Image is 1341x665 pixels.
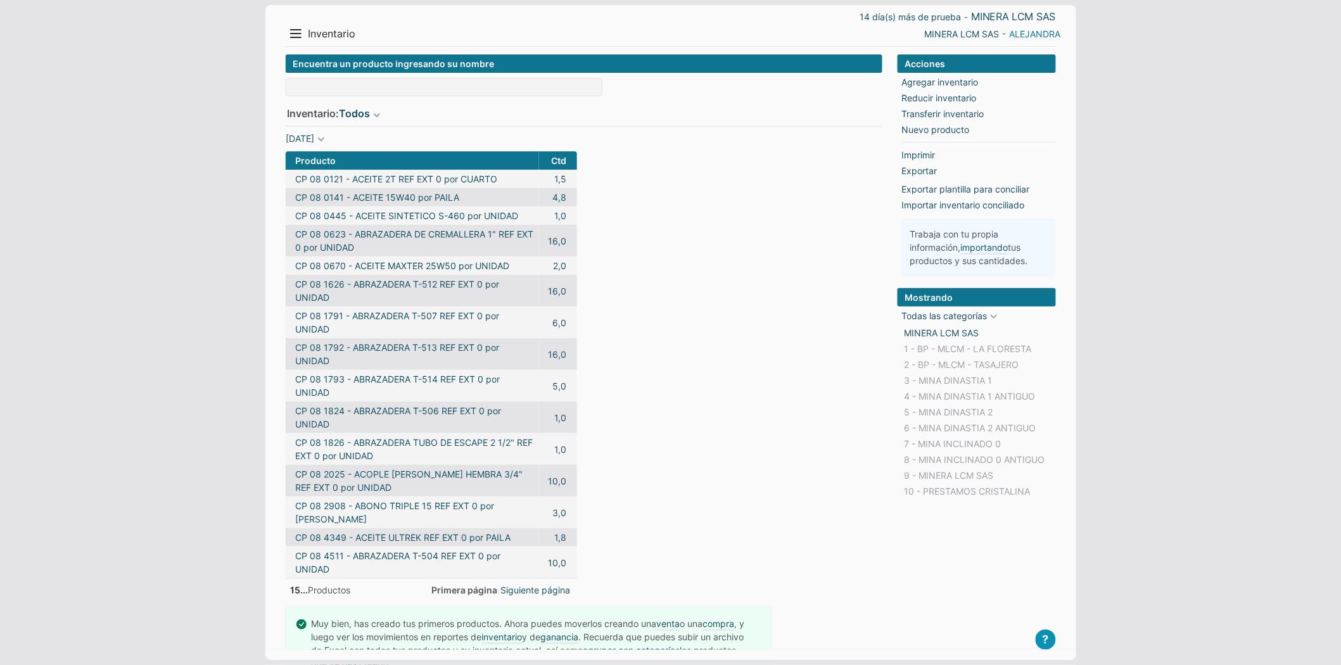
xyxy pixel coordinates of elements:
a: MINERA LCM SAS [902,325,982,341]
a: 14 día(s) más de prueba [860,10,962,23]
a: CP 08 1792 - ABRAZADERA T-513 REF EXT 0 por UNIDAD [296,341,534,367]
a: 16,0 [549,234,567,248]
a: 10 - PRESTAMOS CRISTALINA [902,483,1033,499]
a: 1,0 [555,209,567,222]
a: 4,8 [553,191,567,204]
div: Encuentra un producto ingresando su nombre [286,54,882,73]
button: ? [1036,630,1056,650]
a: Exportar plantilla para conciliar [902,182,1030,196]
a: Todas las categorías [902,309,988,322]
a: 6,0 [553,316,567,329]
a: agrupar con categorías [583,645,680,655]
a: Exportar [902,164,937,177]
a: Nuevo producto [902,123,970,136]
a: 6 - MINA DINASTIA 2 ANTIGUO [902,420,1039,436]
a: CP 08 2908 - ABONO TRIPLE 15 REF EXT 0 por [PERSON_NAME] [296,499,534,526]
a: 8 - MINA INCLINADO 0 ANTIGUO [902,452,1048,467]
a: CP 08 1791 - ABRAZADERA T-507 REF EXT 0 por UNIDAD [296,309,534,336]
div: Acciones [898,54,1056,73]
div: Inventario: [287,106,882,121]
span: 15... [291,585,308,595]
a: 5 - MINA DINASTIA 2 [902,404,996,420]
a: CP 08 1793 - ABRAZADERA T-514 REF EXT 0 por UNIDAD [296,372,534,399]
a: 7 - MINA INCLINADO 0 [902,436,1004,452]
a: 2 - BP - MLCM - TASAJERO [902,357,1022,372]
a: CP 08 1826 - ABRAZADERA TUBO DE ESCAPE 2 1/2" REF EXT 0 por UNIDAD [296,436,534,462]
a: Todos [340,106,371,121]
th: Producto [286,151,539,170]
a: CP 08 4511 - ABRAZADERA T-504 REF EXT 0 por UNIDAD [296,549,534,576]
a: 9 - MINERA LCM SAS [902,467,996,483]
a: CP 08 0141 - ACEITE 15W40 por PAILA [296,191,460,204]
a: CP 08 2025 - ACOPLE [PERSON_NAME] HEMBRA 3/4" REF EXT 0 por UNIDAD [296,467,534,494]
a: CP 08 4349 - ACEITE ULTREK REF EXT 0 por PAILA [296,531,511,544]
a: 10,0 [549,556,567,569]
a: CP 08 0121 - ACEITE 2T REF EXT 0 por CUARTO [296,172,498,186]
a: CP 08 0445 - ACEITE SINTETICO S-460 por UNIDAD [296,209,519,222]
a: Agregar inventario [902,75,979,89]
a: 1 - BP - MLCM - LA FLORESTA [902,341,1034,357]
a: ganancia [541,631,579,642]
span: Primera página [432,585,498,595]
a: Transferir inventario [902,107,984,120]
a: MINERA LCM SAS [925,27,1000,41]
div: Productos [286,583,351,596]
a: CP 08 1824 - ABRAZADERA T-506 REF EXT 0 por UNIDAD [296,404,534,431]
a: venta [657,618,680,629]
a: 1,5 [555,172,567,186]
a: 16,0 [549,284,567,298]
a: compra [703,618,735,629]
a: Importar inventario conciliado [902,198,1025,212]
div: | [432,583,577,596]
a: [DATE] [286,132,315,145]
a: 3,0 [553,506,567,519]
th: Ctd [539,151,577,170]
a: CP 08 1626 - ABRAZADERA T-512 REF EXT 0 por UNIDAD [296,277,534,304]
span: - [965,13,969,21]
a: Siguiente página [501,583,571,597]
a: 4 - MINA DINASTIA 1 ANTIGUO [902,388,1038,404]
span: - [1003,30,1007,37]
a: CP 08 0670 - ACEITE MAXTER 25W50 por UNIDAD [296,259,510,272]
a: 2,0 [554,259,567,272]
a: CP 08 0623 - ABRAZADERA DE CREMALLERA 1" REF EXT 0 por UNIDAD [296,227,534,254]
a: importando [961,242,1008,253]
a: 16,0 [549,348,567,361]
a: MINERA LCM SAS [972,10,1056,23]
span: Inventario [308,27,356,41]
div: Trabaja con tu propia información, tus productos y sus cantidades. [910,227,1048,267]
a: Reducir inventario [902,91,977,104]
a: 5,0 [553,379,567,393]
a: inventario [482,631,523,642]
a: 3 - MINA DINASTIA 1 [902,372,995,388]
button: Menu [286,23,306,44]
a: 1,0 [555,411,567,424]
a: 1,8 [555,531,567,544]
a: Imprimir [902,148,936,161]
a: 1,0 [555,443,567,456]
div: Mostrando [898,288,1056,307]
a: 10,0 [549,474,567,488]
a: ALEJANDRA RAMIREZ RAMIREZ [1010,27,1061,41]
